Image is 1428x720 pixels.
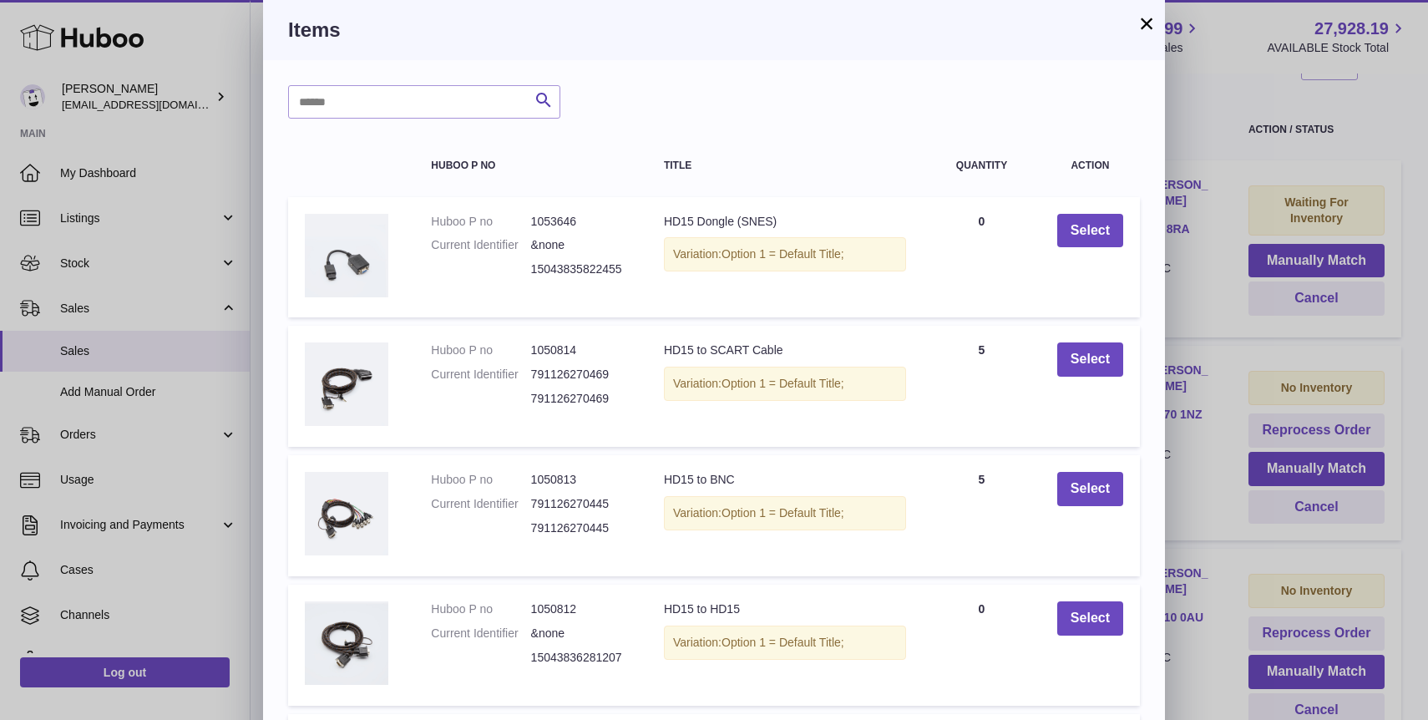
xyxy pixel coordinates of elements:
td: 0 [923,585,1041,706]
dt: Huboo P no [431,342,530,358]
img: HD15 to SCART Cable [305,342,388,426]
span: Option 1 = Default Title; [722,377,844,390]
dt: Huboo P no [431,472,530,488]
button: Select [1057,472,1123,506]
img: HD15 Dongle (SNES) [305,214,388,297]
span: Option 1 = Default Title; [722,247,844,261]
dt: Current Identifier [431,496,530,512]
dt: Current Identifier [431,367,530,383]
div: HD15 to BNC [664,472,906,488]
button: Select [1057,342,1123,377]
dd: 1050813 [531,472,630,488]
dt: Huboo P no [431,214,530,230]
div: Variation: [664,367,906,401]
th: Huboo P no [414,144,647,188]
dd: 1050812 [531,601,630,617]
td: 0 [923,197,1041,318]
th: Action [1041,144,1140,188]
button: Select [1057,601,1123,636]
img: HD15 to HD15 [305,601,388,685]
button: × [1137,13,1157,33]
th: Title [647,144,923,188]
dt: Current Identifier [431,626,530,641]
dt: Current Identifier [431,237,530,253]
dd: 791126270445 [531,520,630,536]
div: HD15 to SCART Cable [664,342,906,358]
td: 5 [923,326,1041,447]
div: Variation: [664,626,906,660]
th: Quantity [923,144,1041,188]
button: Select [1057,214,1123,248]
dd: &none [531,237,630,253]
dd: 15043835822455 [531,261,630,277]
span: Option 1 = Default Title; [722,636,844,649]
div: HD15 Dongle (SNES) [664,214,906,230]
div: Variation: [664,496,906,530]
dd: &none [531,626,630,641]
dd: 791126270469 [531,367,630,383]
h3: Items [288,17,1140,43]
dd: 791126270445 [531,496,630,512]
dd: 1053646 [531,214,630,230]
dd: 1050814 [531,342,630,358]
td: 5 [923,455,1041,576]
dd: 15043836281207 [531,650,630,666]
span: Option 1 = Default Title; [722,506,844,520]
div: HD15 to HD15 [664,601,906,617]
img: HD15 to BNC [305,472,388,555]
dt: Huboo P no [431,601,530,617]
div: Variation: [664,237,906,271]
dd: 791126270469 [531,391,630,407]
